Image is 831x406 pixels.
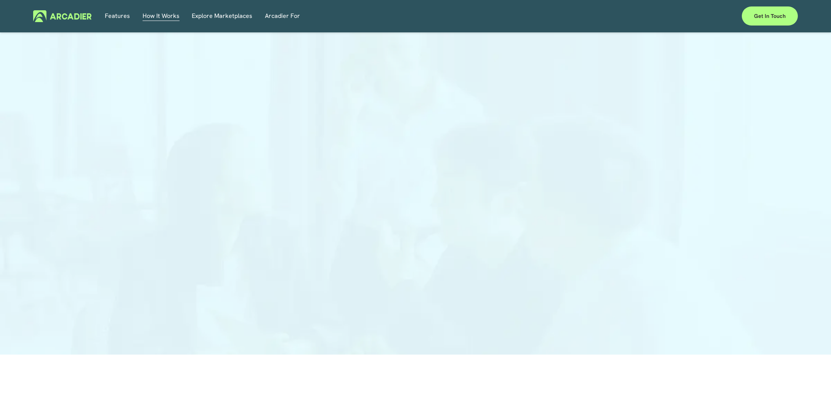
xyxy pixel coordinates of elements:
a: folder dropdown [143,10,180,22]
span: Arcadier For [265,11,300,21]
a: Explore Marketplaces [192,10,252,22]
a: folder dropdown [265,10,300,22]
span: How It Works [143,11,180,21]
img: Arcadier [33,10,91,22]
a: Features [105,10,130,22]
a: Get in touch [742,6,798,26]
